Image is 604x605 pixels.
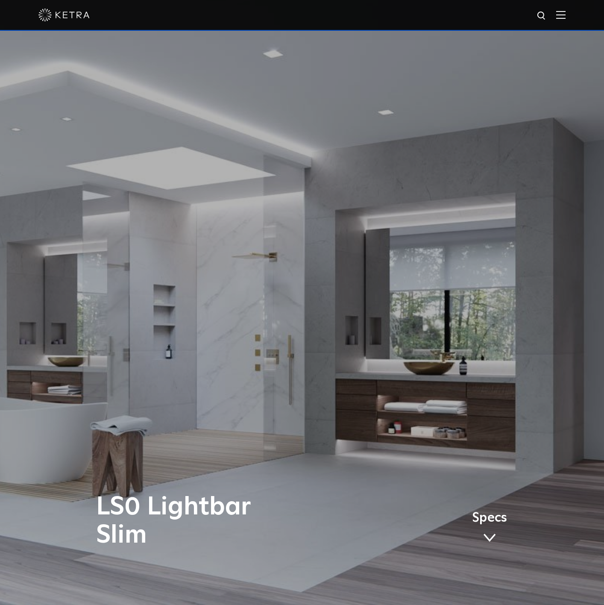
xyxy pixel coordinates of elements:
span: Specs [472,512,507,524]
img: Hamburger%20Nav.svg [556,11,566,19]
a: Specs [472,512,507,545]
h1: LS0 Lightbar Slim [96,493,337,549]
img: search icon [537,11,547,21]
img: ketra-logo-2019-white [38,9,90,21]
